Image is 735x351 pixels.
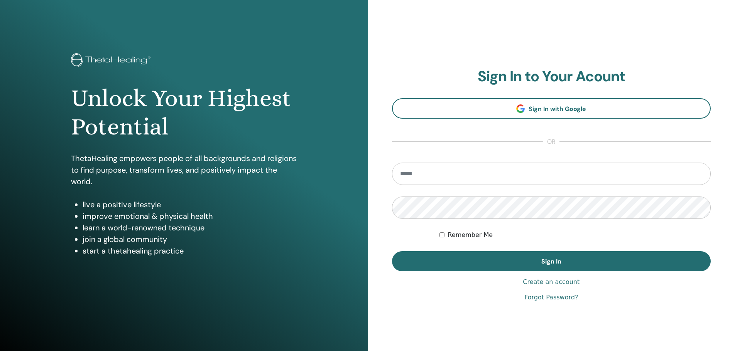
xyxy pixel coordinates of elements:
h2: Sign In to Your Acount [392,68,711,86]
span: Sign In with Google [529,105,586,113]
p: ThetaHealing empowers people of all backgrounds and religions to find purpose, transform lives, a... [71,153,297,187]
label: Remember Me [448,230,493,240]
li: live a positive lifestyle [83,199,297,210]
li: improve emotional & physical health [83,210,297,222]
span: Sign In [541,257,561,265]
a: Create an account [523,277,580,287]
li: join a global community [83,233,297,245]
div: Keep me authenticated indefinitely or until I manually logout [439,230,711,240]
h1: Unlock Your Highest Potential [71,84,297,141]
li: learn a world-renowned technique [83,222,297,233]
span: or [543,137,559,146]
a: Forgot Password? [524,293,578,302]
button: Sign In [392,251,711,271]
li: start a thetahealing practice [83,245,297,257]
a: Sign In with Google [392,98,711,119]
